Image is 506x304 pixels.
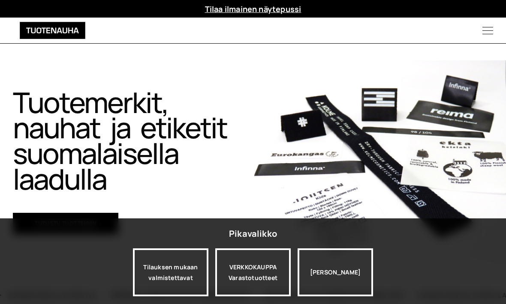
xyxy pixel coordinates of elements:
div: VERKKOKAUPPA Varastotuotteet [215,248,291,296]
a: Tilauksen mukaan valmistettavat [133,248,208,296]
img: Tuotenauha Oy [9,22,96,39]
img: Etusivu 1 [253,60,506,263]
h1: Tuotemerkit, nauhat ja etiketit suomalaisella laadulla​ [13,89,240,192]
div: [PERSON_NAME] [298,248,373,296]
button: Menu [470,18,506,43]
div: Pikavalikko [229,226,277,241]
a: Tutustu tuotteisiin [13,213,118,234]
a: Tilaa ilmainen näytepussi [205,4,301,14]
a: VERKKOKAUPPAVarastotuotteet [215,248,291,296]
